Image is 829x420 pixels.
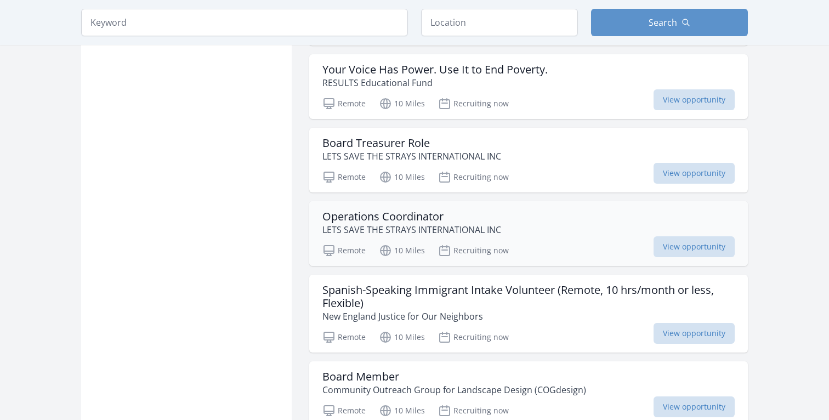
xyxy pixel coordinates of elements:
[322,310,735,323] p: New England Justice for Our Neighbors
[438,97,509,110] p: Recruiting now
[421,9,578,36] input: Location
[322,370,586,383] h3: Board Member
[322,63,548,76] h3: Your Voice Has Power. Use It to End Poverty.
[322,383,586,396] p: Community Outreach Group for Landscape Design (COGdesign)
[309,275,748,353] a: Spanish-Speaking Immigrant Intake Volunteer (Remote, 10 hrs/month or less, Flexible) New England ...
[654,236,735,257] span: View opportunity
[654,396,735,417] span: View opportunity
[379,404,425,417] p: 10 Miles
[654,323,735,344] span: View opportunity
[438,404,509,417] p: Recruiting now
[379,97,425,110] p: 10 Miles
[322,331,366,344] p: Remote
[309,54,748,119] a: Your Voice Has Power. Use It to End Poverty. RESULTS Educational Fund Remote 10 Miles Recruiting ...
[322,244,366,257] p: Remote
[438,171,509,184] p: Recruiting now
[322,76,548,89] p: RESULTS Educational Fund
[322,210,501,223] h3: Operations Coordinator
[654,163,735,184] span: View opportunity
[649,16,677,29] span: Search
[309,201,748,266] a: Operations Coordinator LETS SAVE THE STRAYS INTERNATIONAL INC Remote 10 Miles Recruiting now View...
[379,331,425,344] p: 10 Miles
[438,331,509,344] p: Recruiting now
[322,97,366,110] p: Remote
[309,128,748,192] a: Board Treasurer Role LETS SAVE THE STRAYS INTERNATIONAL INC Remote 10 Miles Recruiting now View o...
[379,171,425,184] p: 10 Miles
[654,89,735,110] span: View opportunity
[322,150,501,163] p: LETS SAVE THE STRAYS INTERNATIONAL INC
[322,137,501,150] h3: Board Treasurer Role
[322,404,366,417] p: Remote
[81,9,408,36] input: Keyword
[322,283,735,310] h3: Spanish-Speaking Immigrant Intake Volunteer (Remote, 10 hrs/month or less, Flexible)
[379,244,425,257] p: 10 Miles
[322,171,366,184] p: Remote
[322,223,501,236] p: LETS SAVE THE STRAYS INTERNATIONAL INC
[438,244,509,257] p: Recruiting now
[591,9,748,36] button: Search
